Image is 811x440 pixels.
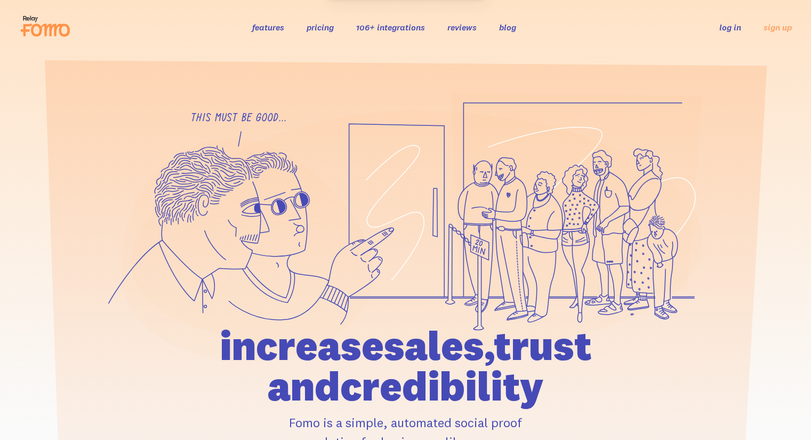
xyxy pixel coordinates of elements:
a: blog [499,22,516,33]
a: pricing [307,22,334,33]
a: reviews [447,22,477,33]
a: sign up [764,22,792,33]
h1: increase sales, trust and credibility [159,325,653,406]
a: log in [719,22,741,33]
a: features [252,22,284,33]
a: 106+ integrations [356,22,425,33]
